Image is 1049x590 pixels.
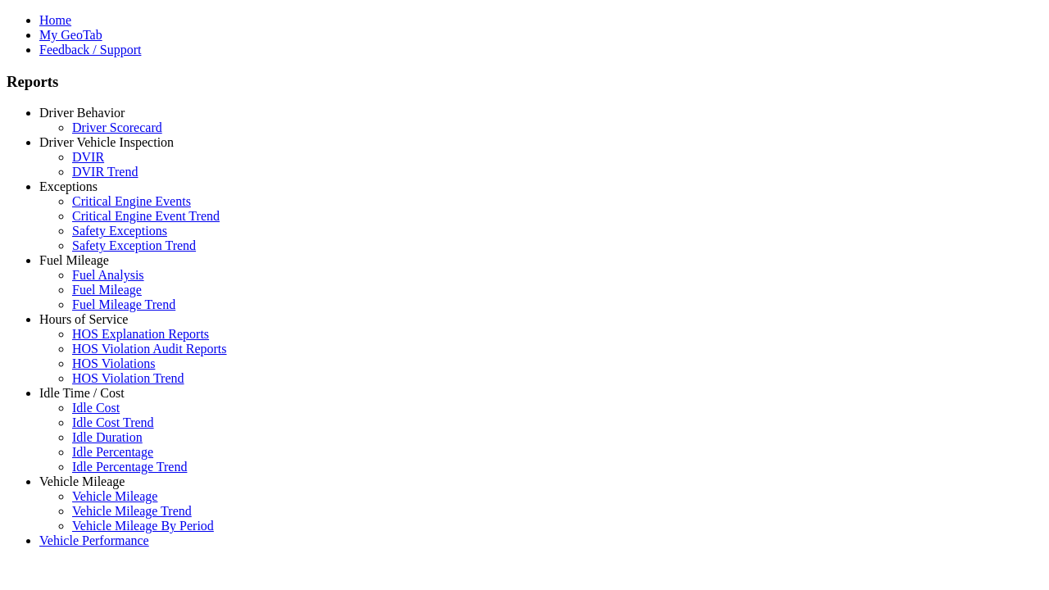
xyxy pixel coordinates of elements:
a: Fuel Analysis [72,268,144,282]
a: Fuel Mileage Trend [72,297,175,311]
a: Idle Time / Cost [39,386,125,400]
a: My GeoTab [39,28,102,42]
a: Fuel Mileage [39,253,109,267]
a: Driver Scorecard [72,120,162,134]
a: Vehicle Mileage By Period [72,519,214,533]
a: Vehicle Performance [39,533,149,547]
a: Vehicle Mileage [39,474,125,488]
a: Fuel Mileage [72,283,142,297]
a: Hours of Service [39,312,128,326]
a: Exceptions [39,179,98,193]
a: Vehicle Mileage [72,489,157,503]
a: Idle Percentage Trend [72,460,187,474]
a: Idle Cost [72,401,120,415]
a: Idle Percentage [72,445,153,459]
a: Safety Exception Trend [72,238,196,252]
h3: Reports [7,73,1042,91]
a: Feedback / Support [39,43,141,57]
a: HOS Violation Trend [72,371,184,385]
a: Critical Engine Event Trend [72,209,220,223]
a: Driver Vehicle Inspection [39,135,174,149]
a: DVIR [72,150,104,164]
a: Idle Duration [72,430,143,444]
a: Idle Cost Trend [72,415,154,429]
a: DVIR Trend [72,165,138,179]
a: Safety Exceptions [72,224,167,238]
a: Driver Behavior [39,106,125,120]
a: Critical Engine Events [72,194,191,208]
a: Vehicle Mileage Trend [72,504,192,518]
a: HOS Violation Audit Reports [72,342,227,356]
a: Home [39,13,71,27]
a: HOS Violations [72,356,155,370]
a: HOS Explanation Reports [72,327,209,341]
